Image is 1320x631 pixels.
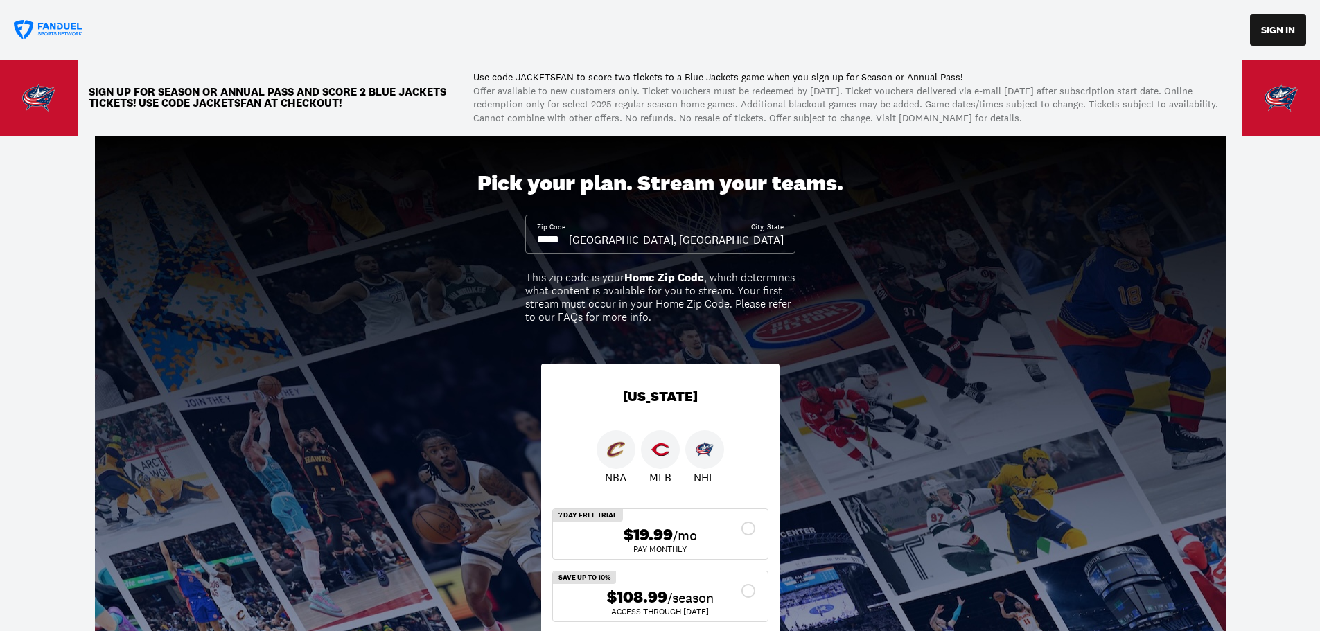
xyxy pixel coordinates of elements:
div: [GEOGRAPHIC_DATA], [GEOGRAPHIC_DATA] [569,232,784,247]
div: Save Up To 10% [553,571,616,584]
b: Home Zip Code [624,270,704,285]
p: NBA [605,469,626,486]
p: MLB [649,469,671,486]
span: $19.99 [624,525,673,545]
img: Reds [651,441,669,459]
span: /season [667,588,714,607]
span: /mo [673,526,697,545]
div: Pick your plan. Stream your teams. [477,170,843,197]
button: SIGN IN [1250,14,1306,46]
p: NHL [694,469,715,486]
p: Use code JACKETSFAN to score two tickets to a Blue Jackets game when you sign up for Season or An... [473,71,1220,85]
img: Team Logo [1265,81,1298,114]
div: 7 Day Free Trial [553,509,623,522]
span: $108.99 [607,587,667,607]
div: This zip code is your , which determines what content is available for you to stream. Your first ... [525,271,795,324]
div: Zip Code [537,222,565,232]
div: Pay Monthly [564,545,757,553]
div: [US_STATE] [541,364,780,430]
img: Blue Jackets [696,441,714,459]
div: ACCESS THROUGH [DATE] [564,607,757,616]
div: City, State [751,222,784,232]
img: Cavaliers [607,441,625,459]
p: Sign up for Season or Annual Pass and score 2 Blue Jackets TICKETS! Use code JACKETSFAN at checkout! [89,87,462,109]
p: Offer available to new customers only. Ticket vouchers must be redeemed by [DATE]. Ticket voucher... [473,85,1220,125]
img: Team Logo [22,81,55,114]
